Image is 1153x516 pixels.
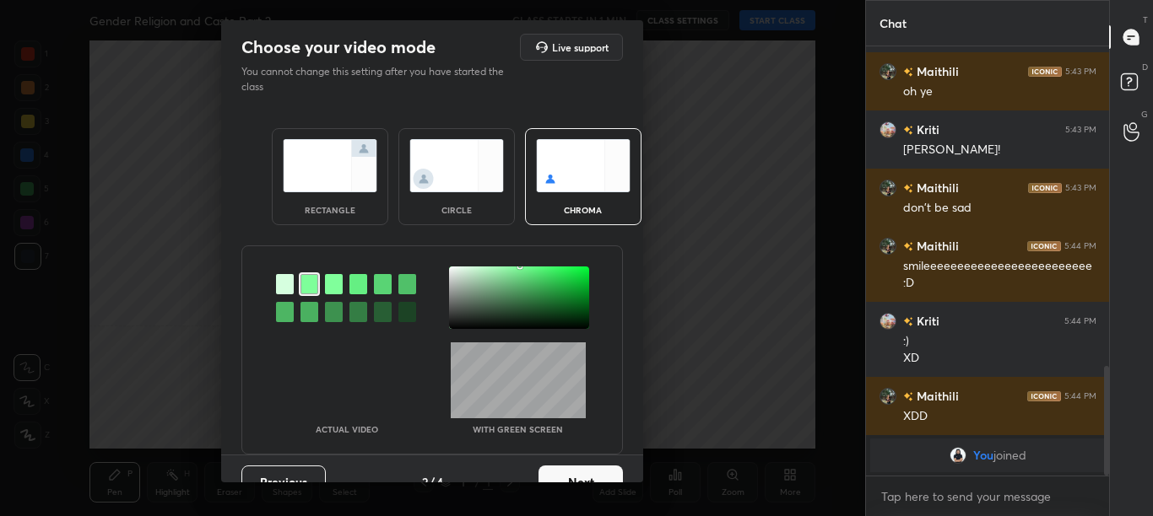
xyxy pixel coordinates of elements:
img: iconic-dark.1390631f.png [1027,391,1061,401]
h2: Choose your video mode [241,36,436,58]
div: XDD [903,408,1096,425]
p: With green screen [473,425,563,433]
span: You [973,449,993,462]
h5: Live support [552,42,609,52]
span: joined [993,449,1026,462]
p: You cannot change this setting after you have started the class [241,64,515,94]
p: Actual Video [316,425,378,433]
div: 5:43 PM [1065,67,1096,77]
img: circleScreenIcon.acc0effb.svg [409,139,504,192]
div: rectangle [296,206,364,214]
button: Previous [241,465,326,499]
h6: Kriti [913,312,939,330]
img: iconic-dark.1390631f.png [1028,183,1062,193]
div: 5:44 PM [1064,391,1096,401]
div: [PERSON_NAME]! [903,142,1096,159]
p: Chat [866,1,920,46]
div: 5:43 PM [1065,125,1096,135]
p: T [1143,13,1148,26]
img: normalScreenIcon.ae25ed63.svg [283,139,377,192]
img: 3daaa2353754442cba3fb7e3ea74c9b9.jpg [880,238,896,255]
img: chromaScreenIcon.c19ab0a0.svg [536,139,631,192]
h6: Kriti [913,121,939,138]
h4: / [430,473,435,491]
h4: 4 [436,473,443,491]
div: :D [903,275,1096,292]
img: no-rating-badge.077c3623.svg [903,242,913,251]
div: smileeeeeeeeeeeeeeeeeeeeeeeee [903,258,1096,275]
img: 3daaa2353754442cba3fb7e3ea74c9b9.jpg [880,388,896,405]
div: grid [866,46,1110,476]
img: no-rating-badge.077c3623.svg [903,392,913,401]
div: 5:44 PM [1064,241,1096,251]
img: no-rating-badge.077c3623.svg [903,184,913,193]
img: iconic-dark.1390631f.png [1027,241,1061,251]
img: no-rating-badge.077c3623.svg [903,317,913,326]
h4: 2 [422,473,428,491]
h6: Maithili [913,62,959,80]
img: 0ff201b69d314e6aaef8e932575912d6.jpg [950,447,966,464]
h6: Maithili [913,387,959,405]
img: no-rating-badge.077c3623.svg [903,126,913,135]
img: iconic-dark.1390631f.png [1028,67,1062,77]
img: cbe43a4beecc466bb6eb95ab0da6df8b.jpg [880,121,896,138]
img: 3daaa2353754442cba3fb7e3ea74c9b9.jpg [880,180,896,196]
button: Next [539,465,623,499]
div: 5:44 PM [1064,316,1096,326]
div: don't be sad [903,200,1096,217]
p: D [1142,61,1148,73]
h6: Maithili [913,237,959,255]
div: chroma [549,206,617,214]
div: oh ye [903,83,1096,100]
img: 3daaa2353754442cba3fb7e3ea74c9b9.jpg [880,63,896,80]
img: no-rating-badge.077c3623.svg [903,67,913,77]
div: XD [903,350,1096,367]
img: cbe43a4beecc466bb6eb95ab0da6df8b.jpg [880,313,896,330]
p: G [1141,108,1148,121]
div: circle [423,206,490,214]
h6: Maithili [913,179,959,196]
div: 5:43 PM [1065,183,1096,193]
div: :) [903,333,1096,350]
